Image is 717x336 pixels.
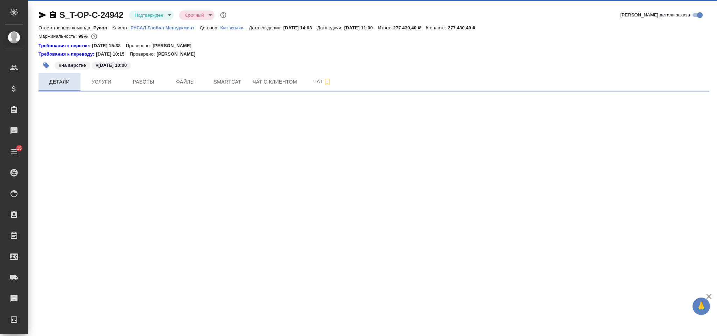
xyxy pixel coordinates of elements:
[183,12,206,18] button: Срочный
[126,42,153,49] p: Проверено:
[305,77,339,86] span: Чат
[131,24,200,30] a: РУСАЛ Глобал Менеджмент
[131,25,200,30] p: РУСАЛ Глобал Менеджмент
[90,32,99,41] button: 2600.00 RUB;
[129,10,174,20] div: Подтвержден
[695,299,707,314] span: 🙏
[153,42,197,49] p: [PERSON_NAME]
[78,34,89,39] p: 99%
[38,34,78,39] p: Маржинальность:
[220,24,249,30] a: Кит языки
[2,143,26,160] a: 15
[38,42,92,49] div: Нажми, чтобы открыть папку с инструкцией
[620,12,690,19] span: [PERSON_NAME] детали заказа
[96,62,127,69] p: #[DATE] 10:00
[38,25,93,30] p: Ответственная команда:
[54,62,91,68] span: на верстке
[219,10,228,20] button: Доп статусы указывают на важность/срочность заказа
[283,25,317,30] p: [DATE] 14:03
[13,145,26,152] span: 15
[38,11,47,19] button: Скопировать ссылку для ЯМессенджера
[130,51,157,58] p: Проверено:
[220,25,249,30] p: Кит языки
[38,42,92,49] a: Требования к верстке:
[211,78,244,86] span: Smartcat
[91,62,132,68] span: 30.08.2025 10:00
[49,11,57,19] button: Скопировать ссылку
[448,25,480,30] p: 277 430,40 ₽
[344,25,378,30] p: [DATE] 11:00
[253,78,297,86] span: Чат с клиентом
[133,12,166,18] button: Подтвержден
[169,78,202,86] span: Файлы
[200,25,220,30] p: Договор:
[38,51,96,58] div: Нажми, чтобы открыть папку с инструкцией
[179,10,214,20] div: Подтвержден
[127,78,160,86] span: Работы
[38,58,54,73] button: Добавить тэг
[43,78,76,86] span: Детали
[156,51,201,58] p: [PERSON_NAME]
[93,25,112,30] p: Русал
[426,25,448,30] p: К оплате:
[59,10,124,20] a: S_T-OP-C-24942
[323,78,331,86] svg: Подписаться
[317,25,344,30] p: Дата сдачи:
[85,78,118,86] span: Услуги
[92,42,126,49] p: [DATE] 15:38
[249,25,283,30] p: Дата создания:
[59,62,86,69] p: #на верстке
[38,51,96,58] a: Требования к переводу:
[693,298,710,315] button: 🙏
[96,51,130,58] p: [DATE] 10:15
[112,25,131,30] p: Клиент:
[378,25,393,30] p: Итого:
[393,25,426,30] p: 277 430,40 ₽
